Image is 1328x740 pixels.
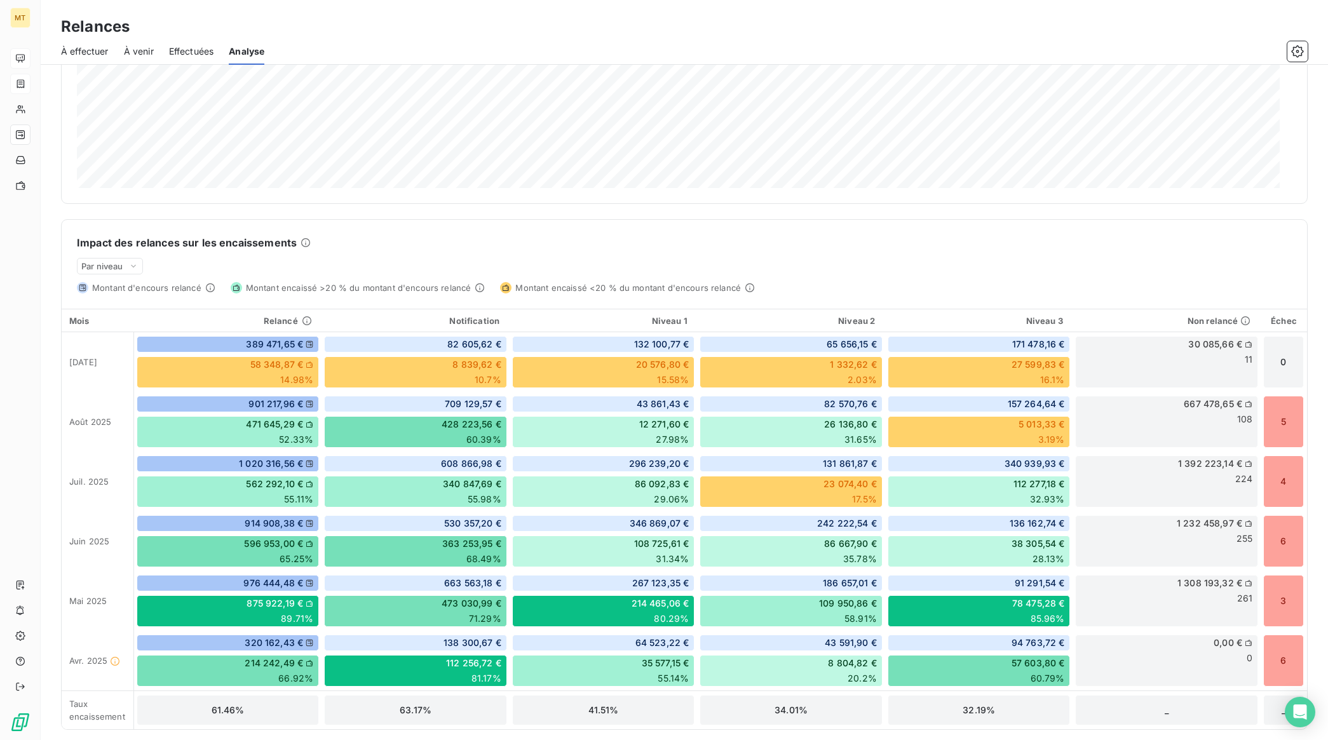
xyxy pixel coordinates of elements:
span: 60.39% [466,433,501,446]
div: Open Intercom Messenger [1285,697,1315,727]
span: 1 020 316,56 € [239,457,303,470]
span: 255 [1237,532,1252,545]
span: 473 030,99 € [442,597,501,610]
span: 89.71% [281,612,313,625]
span: 138 300,67 € [444,636,501,649]
span: 20 576,80 € [636,358,689,371]
span: 86 092,83 € [635,478,689,490]
span: 32.93% [1030,493,1065,506]
span: 82 605,62 € [447,338,501,351]
span: 8 804,82 € [828,657,877,669]
span: 35.78% [843,553,877,565]
span: 363 253,95 € [442,537,501,550]
span: 71.29% [469,612,501,625]
div: 41.51% [512,695,695,725]
span: Montant encaissé <20 % du montant d'encours relancé [515,283,741,293]
span: 1 232 458,97 € [1177,517,1242,530]
span: Par niveau [81,261,123,271]
span: 389 471,65 € [246,338,303,351]
span: Montant encaissé >20 % du montant d'encours relancé [246,283,471,293]
span: 65 656,15 € [827,338,877,351]
span: 14.98% [280,373,313,386]
span: 562 292,10 € [246,478,303,490]
div: 3 [1263,575,1304,627]
span: 66.92% [278,672,313,685]
span: 2.03% [848,373,877,386]
span: 530 357,20 € [444,517,501,530]
span: Niveau 1 [652,316,688,326]
div: 61.46% [137,695,319,725]
span: Niveau 2 [838,316,875,326]
span: 0 [1247,652,1252,664]
span: 224 [1235,473,1252,485]
div: Non relancé [1080,316,1250,326]
span: 108 725,61 € [634,537,689,550]
span: 80.29% [654,612,689,625]
span: À venir [124,45,154,58]
span: 428 223,56 € [442,418,501,431]
span: 78 475,28 € [1012,597,1065,610]
span: 55.98% [468,493,501,506]
span: 1 308 193,32 € [1177,577,1242,589]
div: 6 [1263,635,1304,687]
span: 8 839,62 € [452,358,501,371]
span: 171 478,16 € [1012,338,1065,351]
span: 31.34% [656,553,689,565]
span: 12 271,60 € [639,418,689,431]
span: 30 085,66 € [1188,338,1242,351]
span: 471 645,29 € [246,418,303,431]
span: 29.06% [654,493,689,506]
span: 596 953,00 € [244,537,303,550]
span: Notification [449,316,499,326]
span: 31.65% [844,433,877,446]
span: Niveau 3 [1026,316,1063,326]
span: 214 465,06 € [632,597,689,610]
span: 663 563,18 € [444,577,501,589]
span: 136 162,74 € [1010,517,1065,530]
h6: Impact des relances sur les encaissements [77,235,297,250]
span: 91 291,54 € [1015,577,1065,589]
span: 109 950,86 € [819,597,877,610]
span: Montant d'encours relancé [92,283,201,293]
span: 346 869,07 € [630,517,689,530]
span: 28.13% [1033,553,1065,565]
span: 11 [1245,353,1252,366]
div: 34.01% [700,695,883,725]
span: 43 591,90 € [825,636,877,649]
span: 52.33% [279,433,313,446]
span: 1 332,62 € [830,358,877,371]
img: Logo LeanPay [10,712,30,732]
span: 214 242,49 € [245,657,303,669]
span: 112 277,18 € [1013,478,1065,490]
span: 5 013,33 € [1019,418,1065,431]
span: 55.11% [284,493,313,506]
div: _ [1075,695,1258,725]
span: 914 908,38 € [245,517,303,530]
div: 32.19% [888,695,1071,725]
span: 27.98% [656,433,689,446]
span: 608 866,98 € [441,457,501,470]
span: 58.91% [844,612,877,625]
span: 35 577,15 € [642,657,689,669]
span: 17.5% [852,493,877,506]
span: 94 763,72 € [1012,636,1065,649]
span: À effectuer [61,45,109,58]
span: juin 2025 [69,536,109,546]
span: 60.79% [1031,672,1065,685]
span: 112 256,72 € [446,657,501,669]
span: [DATE] [69,357,97,367]
span: Effectuées [169,45,214,58]
span: 57 603,80 € [1012,657,1065,669]
span: 320 162,43 € [245,636,303,649]
span: 68.49% [466,553,501,565]
span: Analyse [229,45,264,58]
span: 15.58% [657,373,689,386]
div: MT [10,8,30,28]
span: 3.19% [1038,433,1065,446]
div: 63.17% [324,695,507,725]
span: 55.14% [658,672,689,685]
span: 20.2% [848,672,877,685]
div: 0 [1263,336,1304,388]
span: 709 129,57 € [445,398,501,410]
span: 64 523,22 € [635,636,689,649]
